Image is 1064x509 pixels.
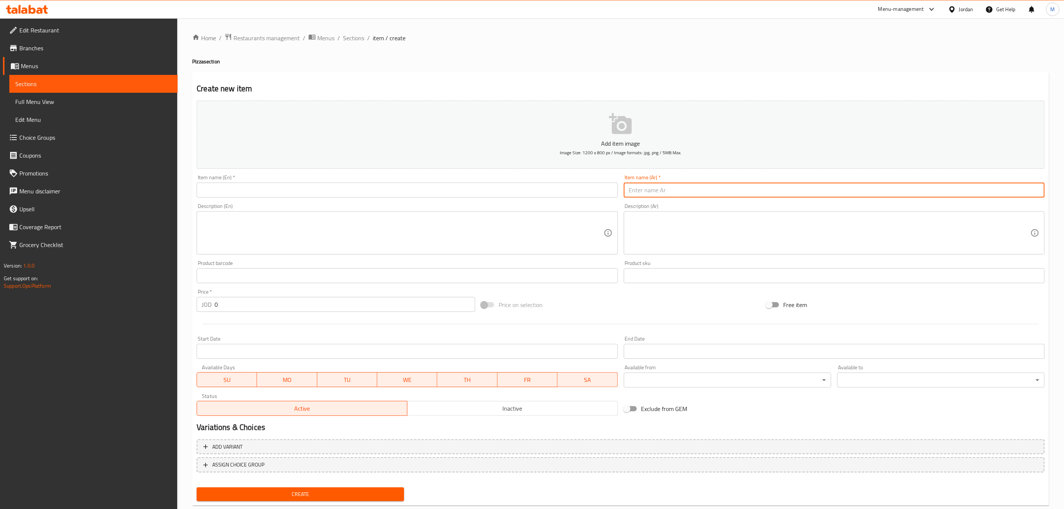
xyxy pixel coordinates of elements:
p: Add item image [208,139,1033,148]
span: Choice Groups [19,133,172,142]
a: Support.OpsPlatform [4,281,51,291]
input: Please enter price [215,297,475,312]
a: Edit Menu [9,111,178,129]
div: ​ [837,373,1045,388]
a: Restaurants management [225,33,300,43]
span: Full Menu View [15,97,172,106]
a: Edit Restaurant [3,21,178,39]
a: Home [192,34,216,42]
span: TU [320,374,374,385]
a: Sections [343,34,364,42]
span: Promotions [19,169,172,178]
span: Branches [19,44,172,53]
span: Active [200,403,404,414]
input: Enter name Ar [624,183,1045,197]
span: Image Size: 1200 x 800 px / Image formats: jpg, png / 5MB Max. [560,148,682,157]
li: / [337,34,340,42]
li: / [219,34,222,42]
span: Edit Restaurant [19,26,172,35]
span: Grocery Checklist [19,240,172,249]
input: Please enter product barcode [197,268,617,283]
span: Edit Menu [15,115,172,124]
span: Version: [4,261,22,271]
div: ​ [624,373,831,388]
span: item / create [373,34,406,42]
span: Inactive [410,403,615,414]
li: / [367,34,370,42]
a: Sections [9,75,178,93]
span: 1.0.0 [23,261,35,271]
button: Inactive [407,401,618,416]
a: Full Menu View [9,93,178,111]
button: WE [377,372,437,387]
h2: Create new item [197,83,1045,94]
span: Create [203,490,398,499]
span: Get support on: [4,274,38,283]
span: MO [260,374,314,385]
a: Grocery Checklist [3,236,178,254]
a: Coupons [3,146,178,164]
button: MO [257,372,317,387]
h4: Pizza section [192,58,1049,65]
div: Jordan [959,5,974,13]
span: Coupons [19,151,172,160]
button: TU [317,372,377,387]
span: Menus [317,34,334,42]
span: Restaurants management [234,34,300,42]
button: Add variant [197,439,1045,455]
button: FR [498,372,558,387]
h2: Variations & Choices [197,422,1045,433]
span: Add variant [212,442,242,452]
span: Sections [15,79,172,88]
span: FR [501,374,555,385]
span: Upsell [19,205,172,214]
button: SU [197,372,257,387]
span: SU [200,374,254,385]
input: Please enter product sku [624,268,1045,283]
span: Menus [21,61,172,70]
button: Create [197,487,404,501]
a: Choice Groups [3,129,178,146]
nav: breadcrumb [192,33,1049,43]
span: Exclude from GEM [641,404,687,413]
span: Price on selection [499,300,543,309]
a: Upsell [3,200,178,218]
span: WE [380,374,434,385]
button: Active [197,401,407,416]
a: Promotions [3,164,178,182]
a: Menus [308,33,334,43]
span: M [1051,5,1055,13]
div: Menu-management [878,5,924,14]
input: Enter name En [197,183,617,197]
button: ASSIGN CHOICE GROUP [197,457,1045,472]
p: JOD [202,300,212,309]
a: Branches [3,39,178,57]
button: TH [437,372,497,387]
span: TH [440,374,494,385]
button: Add item imageImage Size: 1200 x 800 px / Image formats: jpg, png / 5MB Max. [197,101,1045,169]
li: / [303,34,305,42]
a: Menus [3,57,178,75]
span: Coverage Report [19,222,172,231]
a: Menu disclaimer [3,182,178,200]
span: Menu disclaimer [19,187,172,196]
span: SA [560,374,614,385]
button: SA [558,372,617,387]
span: ASSIGN CHOICE GROUP [212,460,264,470]
span: Free item [784,300,807,309]
a: Coverage Report [3,218,178,236]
